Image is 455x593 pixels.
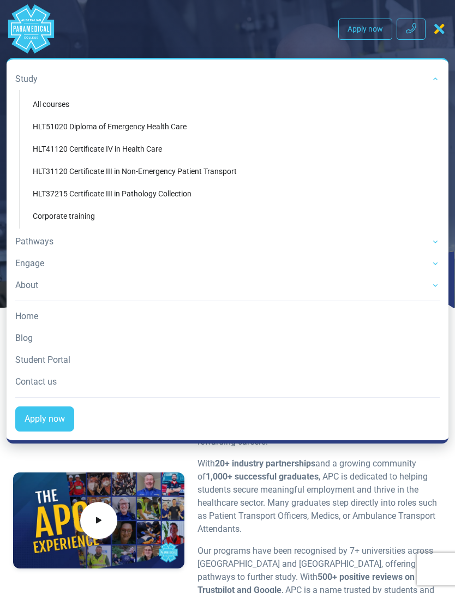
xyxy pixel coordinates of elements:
a: Apply now [338,19,392,40]
a: Contact us [15,371,440,393]
a: Engage [15,253,440,274]
a: HLT31120 Certificate III in Non-Emergency Patient Transport [24,161,435,182]
a: Blog [15,327,440,349]
a: Pathways [15,231,440,253]
a: Student Portal [15,349,440,371]
a: Australian Paramedical College [7,4,56,53]
a: Home [15,306,440,327]
strong: 1,000+ successful graduates [206,471,319,482]
a: About [15,274,440,296]
strong: 20+ industry partnerships [215,458,315,469]
button: Toggle navigation [430,19,448,39]
a: HLT37215 Certificate III in Pathology Collection [24,184,435,204]
p: With and a growing community of , APC is dedicated to helping students secure meaningful employme... [197,457,442,536]
a: Corporate training [24,206,435,226]
a: HLT41120 Certificate IV in Health Care [24,139,435,159]
a: Apply now [15,406,74,432]
a: Study [15,68,440,90]
a: All courses [24,94,435,115]
a: HLT51020 Diploma of Emergency Health Care [24,117,435,137]
div: Study [15,90,440,231]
